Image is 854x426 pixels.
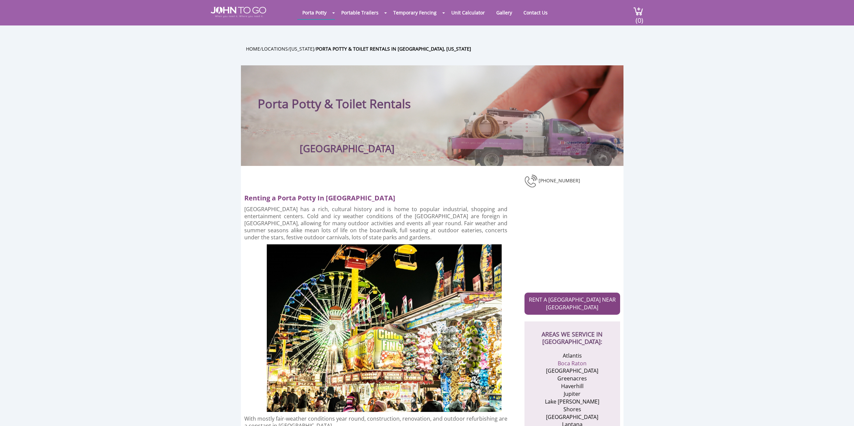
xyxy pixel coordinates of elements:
a: Contact Us [518,6,553,19]
p: [GEOGRAPHIC_DATA] has a rich, cultural history and is home to popular industrial, shopping and en... [244,206,508,241]
a: Temporary Fencing [388,6,442,19]
img: Night out in West Palm Beach, Florida [267,244,502,412]
li: [GEOGRAPHIC_DATA] [540,367,605,375]
div: [PHONE_NUMBER] [524,174,620,188]
li: Haverhill [540,382,605,390]
li: Greenacres [540,375,605,382]
img: Truck [439,104,620,166]
li: Jupiter [540,390,605,398]
a: Portable Trailers [336,6,384,19]
h2: AREAS WE SERVICE IN [GEOGRAPHIC_DATA]: [531,321,613,345]
img: phone-number [524,174,539,188]
h3: [GEOGRAPHIC_DATA] [300,147,395,149]
h1: Porta Potty & Toilet Rentals [258,79,474,111]
a: Porta Potty & Toilet Rentals in [GEOGRAPHIC_DATA], [US_STATE] [316,46,471,52]
ul: / / / [246,45,629,53]
a: Locations [262,46,288,52]
a: Home [246,46,260,52]
li: [GEOGRAPHIC_DATA] [540,413,605,421]
a: Gallery [491,6,517,19]
h2: Renting a Porta Potty In [GEOGRAPHIC_DATA] [244,190,513,202]
li: Atlantis [540,352,605,360]
a: Unit Calculator [446,6,490,19]
a: Boca Raton [558,360,587,367]
li: Lake [PERSON_NAME] Shores [540,398,605,413]
img: cart a [633,7,643,16]
a: RENT A [GEOGRAPHIC_DATA] NEAR [GEOGRAPHIC_DATA] [524,293,620,315]
a: [US_STATE] [290,46,314,52]
span: (0) [635,10,643,25]
a: Porta Potty [297,6,332,19]
img: JOHN to go [211,7,266,17]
